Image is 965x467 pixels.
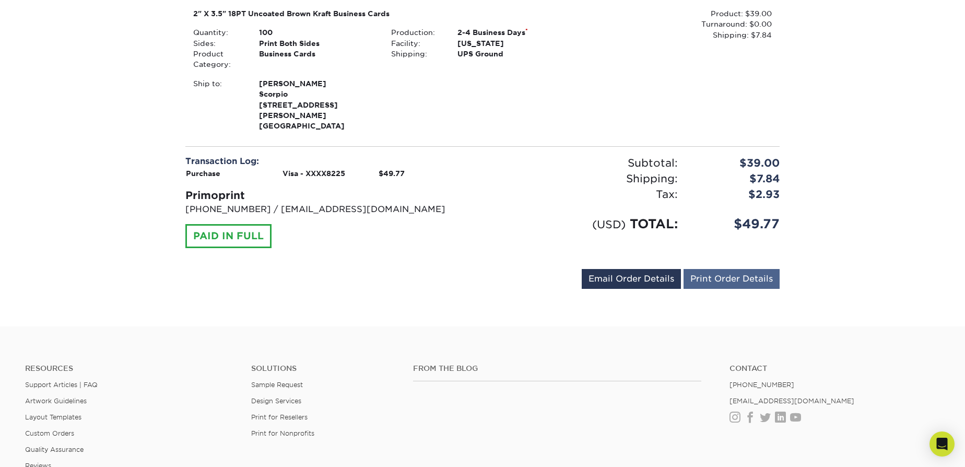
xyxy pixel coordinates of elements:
div: 2-4 Business Days [450,27,582,38]
div: PAID IN FULL [185,224,272,248]
a: [PHONE_NUMBER] [729,381,794,389]
div: [US_STATE] [450,38,582,49]
strong: $49.77 [379,169,405,178]
div: Facility: [383,38,449,49]
strong: [GEOGRAPHIC_DATA] [259,78,375,131]
div: $49.77 [686,215,787,233]
span: TOTAL: [630,216,678,231]
a: Contact [729,364,940,373]
div: Product: $39.00 Turnaround: $0.00 Shipping: $7.84 [582,8,772,40]
a: Artwork Guidelines [25,397,87,405]
div: Product Category: [185,49,251,70]
a: Email Order Details [582,269,681,289]
div: Quantity: [185,27,251,38]
a: Sample Request [251,381,303,389]
a: Design Services [251,397,301,405]
small: (USD) [592,218,626,231]
a: Support Articles | FAQ [25,381,98,389]
a: Print for Resellers [251,413,308,421]
div: Tax: [482,186,686,202]
div: Business Cards [251,49,383,70]
div: Print Both Sides [251,38,383,49]
div: 2" X 3.5" 18PT Uncoated Brown Kraft Business Cards [193,8,574,19]
div: Transaction Log: [185,155,475,168]
div: $39.00 [686,155,787,171]
div: Subtotal: [482,155,686,171]
div: UPS Ground [450,49,582,59]
span: [PERSON_NAME] [259,78,375,89]
div: $7.84 [686,171,787,186]
a: Print Order Details [684,269,780,289]
strong: Purchase [186,169,220,178]
a: Layout Templates [25,413,81,421]
h4: From the Blog [413,364,701,373]
a: [EMAIL_ADDRESS][DOMAIN_NAME] [729,397,854,405]
span: [STREET_ADDRESS][PERSON_NAME] [259,100,375,121]
div: $2.93 [686,186,787,202]
div: Production: [383,27,449,38]
div: Open Intercom Messenger [929,431,955,457]
div: Shipping: [383,49,449,59]
strong: Visa - XXXX8225 [283,169,345,178]
span: Scorpio [259,89,375,99]
div: Ship to: [185,78,251,132]
h4: Solutions [251,364,397,373]
div: Primoprint [185,188,475,203]
div: Shipping: [482,171,686,186]
div: 100 [251,27,383,38]
div: Sides: [185,38,251,49]
p: [PHONE_NUMBER] / [EMAIL_ADDRESS][DOMAIN_NAME] [185,203,475,216]
h4: Resources [25,364,236,373]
